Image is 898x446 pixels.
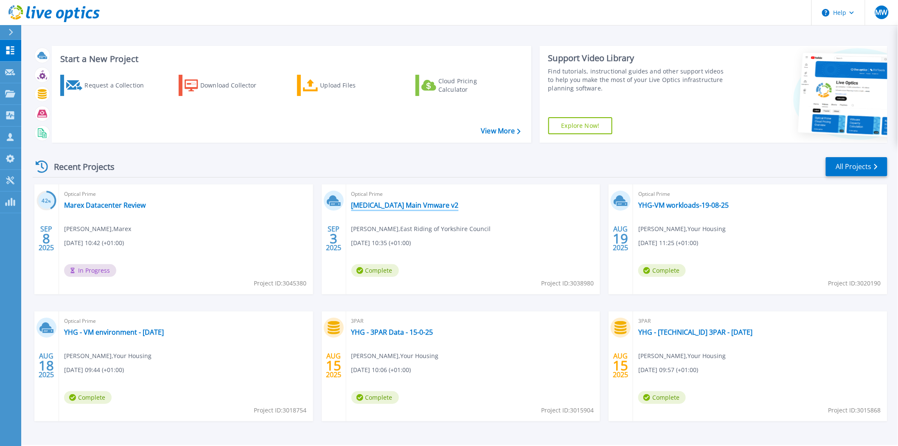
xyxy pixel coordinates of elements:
[638,365,698,375] span: [DATE] 09:57 (+01:00)
[64,351,152,361] span: [PERSON_NAME] , Your Housing
[254,279,307,288] span: Project ID: 3045380
[326,350,342,381] div: AUG 2025
[638,316,882,326] span: 3PAR
[548,117,613,134] a: Explore Now!
[64,264,116,277] span: In Progress
[48,199,51,203] span: %
[39,362,54,369] span: 18
[638,351,726,361] span: [PERSON_NAME] , Your Housing
[351,264,399,277] span: Complete
[200,77,268,94] div: Download Collector
[254,406,307,415] span: Project ID: 3018754
[415,75,510,96] a: Cloud Pricing Calculator
[297,75,392,96] a: Upload Files
[613,350,629,381] div: AUG 2025
[548,53,727,64] div: Support Video Library
[826,157,887,176] a: All Projects
[351,201,459,209] a: [MEDICAL_DATA] Main Vmware v2
[438,77,506,94] div: Cloud Pricing Calculator
[179,75,273,96] a: Download Collector
[320,77,388,94] div: Upload Files
[351,365,411,375] span: [DATE] 10:06 (+01:00)
[876,9,888,16] span: MW
[548,67,727,93] div: Find tutorials, instructional guides and other support videos to help you make the most of your L...
[84,77,152,94] div: Request a Collection
[36,196,56,206] h3: 42
[613,362,629,369] span: 15
[351,391,399,404] span: Complete
[638,391,686,404] span: Complete
[638,189,882,199] span: Optical Prime
[541,279,594,288] span: Project ID: 3038980
[60,54,520,64] h3: Start a New Project
[351,238,411,248] span: [DATE] 10:35 (+01:00)
[351,189,595,199] span: Optical Prime
[351,316,595,326] span: 3PAR
[64,316,308,326] span: Optical Prime
[42,235,50,242] span: 8
[828,279,881,288] span: Project ID: 3020190
[326,362,341,369] span: 15
[638,328,752,336] a: YHG - [TECHNICAL_ID] 3PAR - [DATE]
[64,224,131,234] span: [PERSON_NAME] , Marex
[613,223,629,254] div: AUG 2025
[613,235,629,242] span: 19
[38,350,54,381] div: AUG 2025
[64,365,124,375] span: [DATE] 09:44 (+01:00)
[638,201,729,209] a: YHG-VM workloads-19-08-25
[351,224,491,234] span: [PERSON_NAME] , East Riding of Yorkshire Council
[64,238,124,248] span: [DATE] 10:42 (+01:00)
[64,391,112,404] span: Complete
[638,224,726,234] span: [PERSON_NAME] , Your Housing
[481,127,520,135] a: View More
[638,238,698,248] span: [DATE] 11:25 (+01:00)
[638,264,686,277] span: Complete
[64,189,308,199] span: Optical Prime
[60,75,155,96] a: Request a Collection
[64,328,164,336] a: YHG - VM environment - [DATE]
[33,156,126,177] div: Recent Projects
[351,328,433,336] a: YHG - 3PAR Data - 15-0-25
[330,235,337,242] span: 3
[541,406,594,415] span: Project ID: 3015904
[38,223,54,254] div: SEP 2025
[828,406,881,415] span: Project ID: 3015868
[64,201,146,209] a: Marex Datacenter Review
[326,223,342,254] div: SEP 2025
[351,351,439,361] span: [PERSON_NAME] , Your Housing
